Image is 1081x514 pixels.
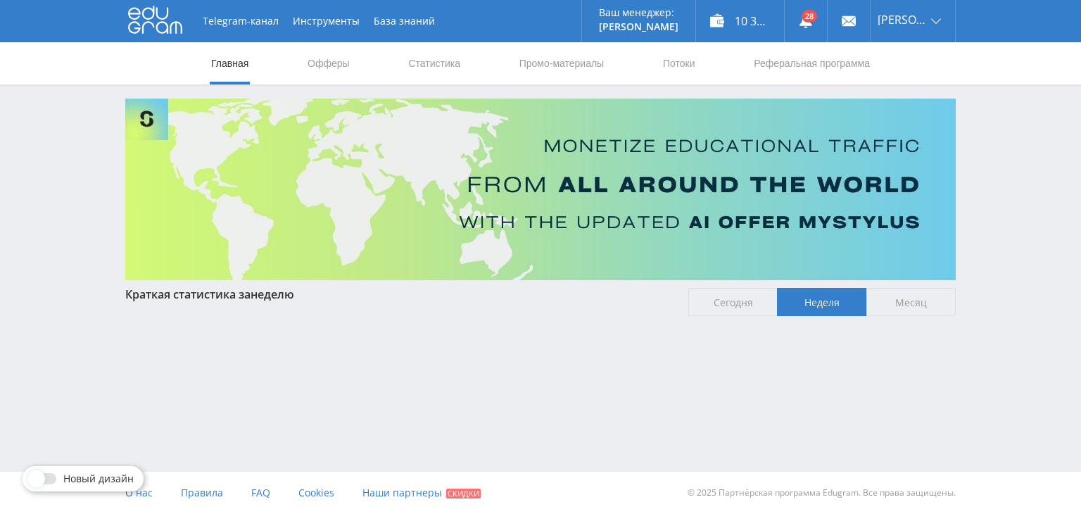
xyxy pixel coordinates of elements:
img: Banner [125,99,956,280]
div: © 2025 Партнёрская программа Edugram. Все права защищены. [548,472,956,514]
span: [PERSON_NAME] [878,14,927,25]
a: Cookies [298,472,334,514]
a: FAQ [251,472,270,514]
span: О нас [125,486,153,499]
span: Сегодня [688,288,778,316]
span: Новый дизайн [63,473,134,484]
a: Промо-материалы [518,42,605,84]
a: Офферы [306,42,351,84]
span: Правила [181,486,223,499]
p: Ваш менеджер: [599,7,678,18]
span: Месяц [866,288,956,316]
span: Скидки [446,489,481,499]
p: [PERSON_NAME] [599,21,678,32]
a: О нас [125,472,153,514]
span: Cookies [298,486,334,499]
a: Наши партнеры Скидки [362,472,481,514]
a: Реферальная программа [752,42,871,84]
span: Наши партнеры [362,486,442,499]
a: Статистика [407,42,462,84]
a: Потоки [662,42,697,84]
a: Правила [181,472,223,514]
a: Главная [210,42,250,84]
div: Краткая статистика за [125,288,674,301]
span: Неделя [777,288,866,316]
span: неделю [251,287,294,302]
span: FAQ [251,486,270,499]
